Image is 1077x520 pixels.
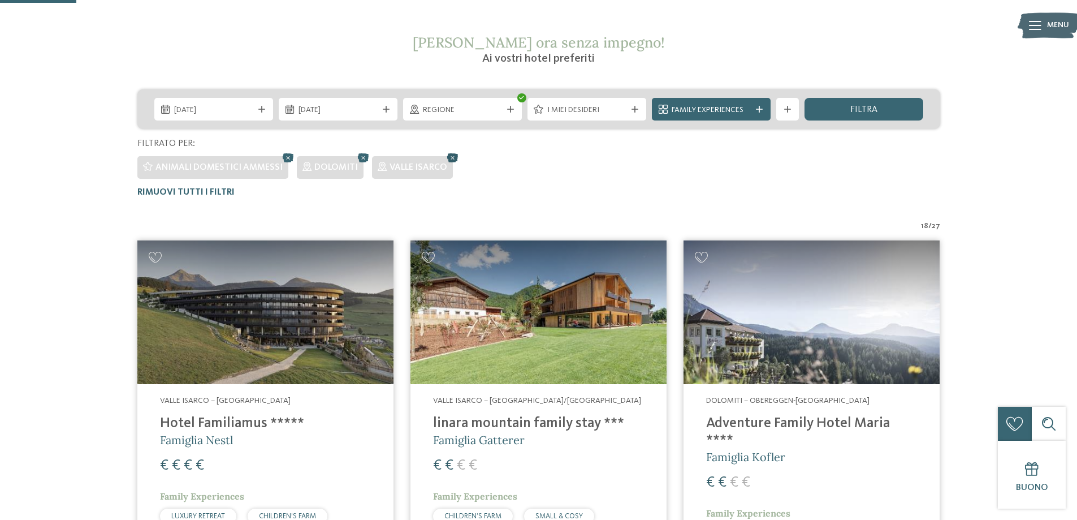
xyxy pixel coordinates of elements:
[672,105,751,116] span: Family Experiences
[299,105,378,116] span: [DATE]
[390,163,447,172] span: Valle Isarco
[928,221,932,232] span: /
[184,458,192,473] span: €
[160,397,291,405] span: Valle Isarco – [GEOGRAPHIC_DATA]
[998,441,1066,509] a: Buono
[482,53,595,65] span: Ai vostri hotel preferiti
[535,513,583,520] span: SMALL & COSY
[1016,483,1048,492] span: Buono
[314,163,358,172] span: Dolomiti
[706,397,870,405] span: Dolomiti – Obereggen-[GEOGRAPHIC_DATA]
[137,240,393,385] img: Cercate un hotel per famiglie? Qui troverete solo i migliori!
[423,105,502,116] span: Regione
[706,450,785,464] span: Famiglia Kofler
[172,458,180,473] span: €
[410,240,667,385] img: Cercate un hotel per famiglie? Qui troverete solo i migliori!
[259,513,316,520] span: CHILDREN’S FARM
[433,491,517,502] span: Family Experiences
[730,475,738,490] span: €
[457,458,465,473] span: €
[433,415,644,432] h4: linara mountain family stay ***
[433,433,525,447] span: Famiglia Gatterer
[921,221,928,232] span: 18
[706,475,715,490] span: €
[433,458,442,473] span: €
[469,458,477,473] span: €
[445,458,453,473] span: €
[196,458,204,473] span: €
[718,475,726,490] span: €
[160,491,244,502] span: Family Experiences
[850,105,877,114] span: filtra
[155,163,283,172] span: Animali domestici ammessi
[413,33,665,51] span: [PERSON_NAME] ora senza impegno!
[684,240,940,385] img: Adventure Family Hotel Maria ****
[742,475,750,490] span: €
[706,415,917,449] h4: Adventure Family Hotel Maria ****
[174,105,253,116] span: [DATE]
[547,105,626,116] span: I miei desideri
[706,508,790,519] span: Family Experiences
[160,433,233,447] span: Famiglia Nestl
[171,513,225,520] span: LUXURY RETREAT
[137,139,195,148] span: Filtrato per:
[137,188,235,197] span: Rimuovi tutti i filtri
[444,513,501,520] span: CHILDREN’S FARM
[433,397,641,405] span: Valle Isarco – [GEOGRAPHIC_DATA]/[GEOGRAPHIC_DATA]
[160,458,168,473] span: €
[932,221,940,232] span: 27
